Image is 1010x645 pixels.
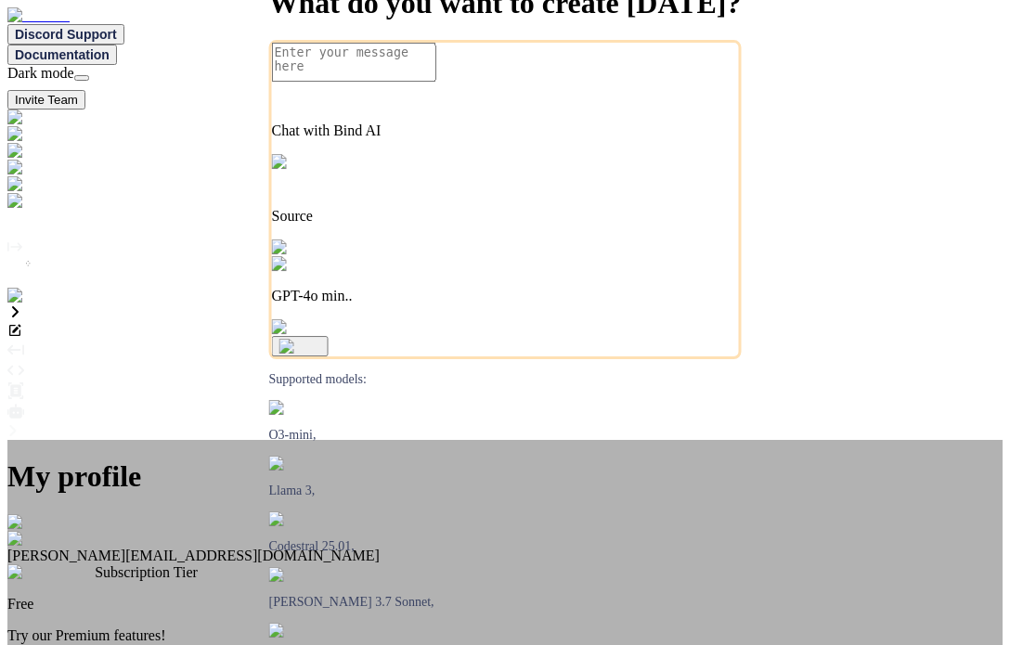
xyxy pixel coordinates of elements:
[269,400,318,415] img: GPT-4
[7,90,85,110] button: Invite Team
[272,239,361,256] img: Pick Models
[7,459,1003,494] h1: My profile
[7,126,105,143] img: darkAi-studio
[269,623,318,638] img: claude
[272,288,739,304] p: GPT-4o min..
[269,456,324,471] img: Llama2
[15,27,117,42] span: Discord Support
[7,548,125,563] span: [PERSON_NAME]
[7,160,90,176] img: githubDark
[7,514,53,531] img: close
[7,65,74,81] span: Dark mode
[7,24,124,45] button: Discord Support
[7,176,76,193] img: premium
[7,288,68,304] img: settings
[7,596,33,612] span: Free
[7,531,62,548] img: profile
[272,256,364,273] img: GPT-4o mini
[269,484,742,498] p: Llama 3,
[125,548,380,563] span: [EMAIL_ADDRESS][DOMAIN_NAME]
[272,154,349,171] img: Pick Tools
[7,110,77,126] img: darkChat
[269,372,742,387] p: Supported models:
[95,564,198,580] span: Subscription Tier
[7,564,95,581] img: subscription
[7,143,77,160] img: darkChat
[269,428,742,443] p: O3-mini,
[272,123,739,139] p: Chat with Bind AI
[7,627,1003,644] p: Try our Premium features!
[279,339,321,354] img: icon
[7,7,70,24] img: Bind AI
[269,539,742,554] p: Codestral 25.01,
[7,193,100,210] img: cloudideIcon
[269,595,742,610] p: [PERSON_NAME] 3.7 Sonnet,
[15,47,110,62] span: Documentation
[269,567,318,582] img: claude
[7,45,117,65] button: Documentation
[272,208,739,225] p: Source
[269,511,340,526] img: Mistral-AI
[272,319,352,336] img: attachment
